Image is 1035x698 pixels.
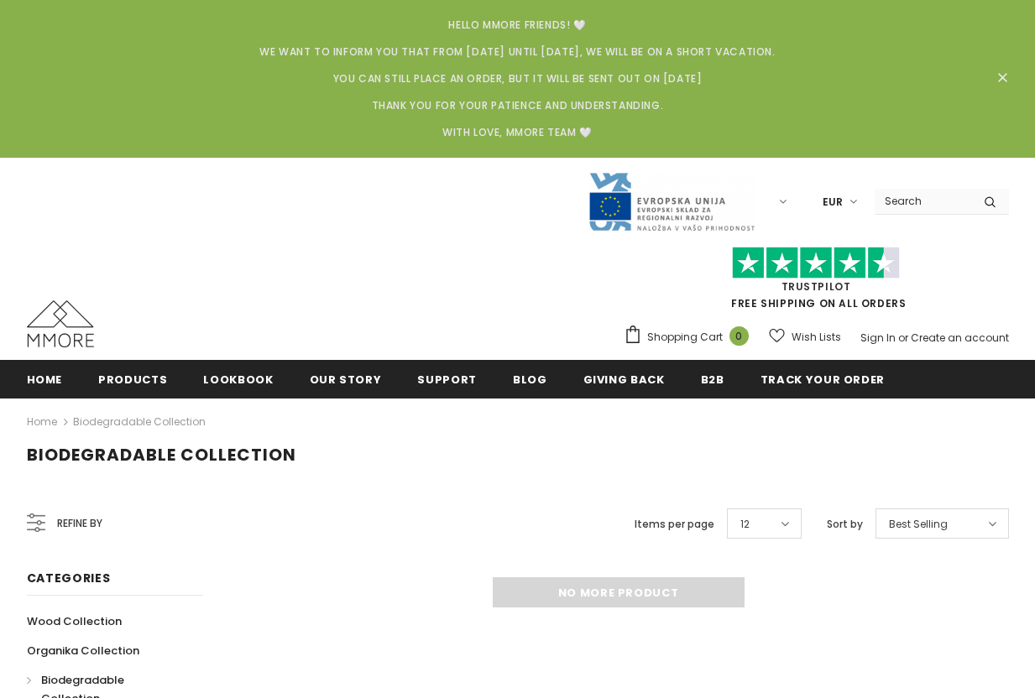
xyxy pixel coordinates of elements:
span: Categories [27,570,111,586]
span: Refine by [57,514,102,533]
a: Javni Razpis [588,194,755,208]
span: or [898,331,908,345]
span: Organika Collection [27,643,139,659]
span: B2B [701,372,724,388]
p: Thank you for your patience and understanding. [48,97,988,114]
a: Wish Lists [769,322,841,352]
span: Track your order [761,372,885,388]
span: Giving back [583,372,665,388]
span: Wood Collection [27,613,122,629]
a: Giving back [583,360,665,398]
label: Sort by [827,516,863,533]
span: Our Story [310,372,382,388]
a: Sign In [860,331,896,345]
span: FREE SHIPPING ON ALL ORDERS [624,254,1009,310]
span: Biodegradable Collection [27,443,296,466]
span: Wish Lists [792,329,841,346]
a: Home [27,360,63,398]
a: Products [98,360,167,398]
span: support [417,372,477,388]
span: 12 [740,516,750,533]
img: MMORE Cases [27,300,94,347]
span: Shopping Cart [647,329,723,346]
span: Blog [513,372,547,388]
p: With Love, MMORE Team 🤍 [48,124,988,141]
a: Create an account [911,331,1009,345]
a: Blog [513,360,547,398]
input: Search Site [875,189,971,213]
a: Lookbook [203,360,273,398]
span: EUR [823,194,843,211]
a: Shopping Cart 0 [624,325,757,350]
span: Lookbook [203,372,273,388]
p: Hello MMORE Friends! 🤍 [48,17,988,34]
span: Best Selling [889,516,948,533]
span: 0 [729,326,749,346]
a: Our Story [310,360,382,398]
a: Wood Collection [27,607,122,636]
span: Home [27,372,63,388]
a: support [417,360,477,398]
a: B2B [701,360,724,398]
a: Biodegradable Collection [73,414,206,429]
p: We want to inform you that from [DATE] until [DATE], we will be on a short vacation. [48,44,988,60]
img: Javni Razpis [588,171,755,232]
img: Trust Pilot Stars [732,247,900,279]
a: Trustpilot [781,279,851,294]
label: Items per page [635,516,714,533]
a: Organika Collection [27,636,139,665]
p: You can still place an order, but it will be sent out on [DATE] [48,70,988,87]
a: Track your order [761,360,885,398]
a: Home [27,412,57,432]
span: Products [98,372,167,388]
